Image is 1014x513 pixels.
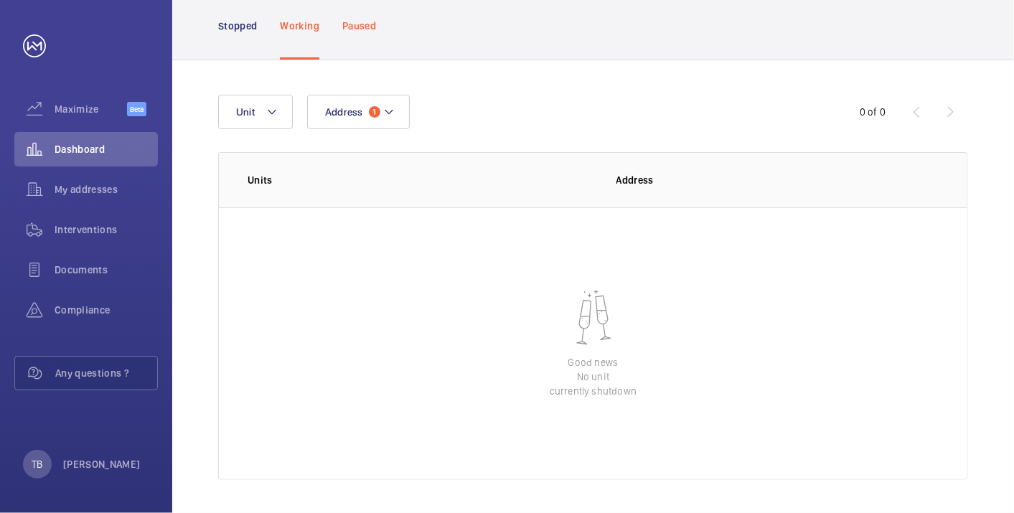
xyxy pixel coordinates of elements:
[32,457,42,471] p: TB
[236,106,255,118] span: Unit
[616,173,939,187] p: Address
[325,106,363,118] span: Address
[369,106,380,118] span: 1
[55,142,158,156] span: Dashboard
[127,102,146,116] span: Beta
[280,19,319,33] p: Working
[55,182,158,197] span: My addresses
[218,19,257,33] p: Stopped
[342,19,376,33] p: Paused
[307,95,410,129] button: Address1
[63,457,141,471] p: [PERSON_NAME]
[55,222,158,237] span: Interventions
[248,173,593,187] p: Units
[55,303,158,317] span: Compliance
[218,95,293,129] button: Unit
[550,355,637,398] p: Good news No unit currently shutdown
[860,105,886,119] div: 0 of 0
[55,263,158,277] span: Documents
[55,366,157,380] span: Any questions ?
[55,102,127,116] span: Maximize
